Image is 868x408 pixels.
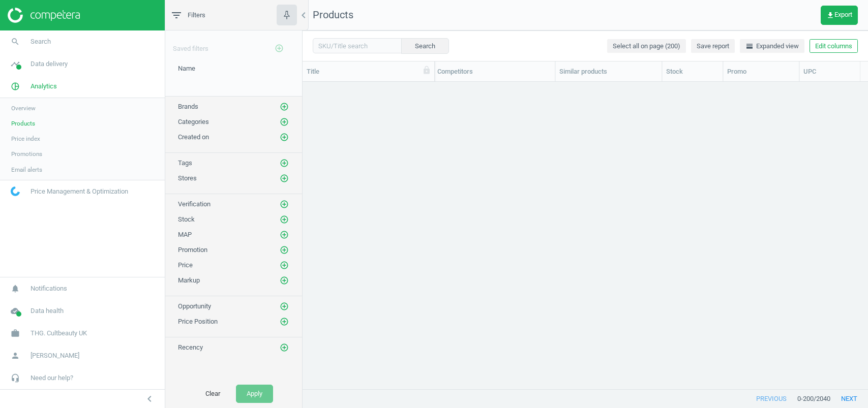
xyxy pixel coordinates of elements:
[280,245,289,255] i: add_circle_outline
[803,67,856,76] div: UPC
[280,230,289,239] i: add_circle_outline
[280,159,289,168] i: add_circle_outline
[11,186,20,196] img: wGWNvw8QSZomAAAAABJRU5ErkJggg==
[279,199,289,209] button: add_circle_outline
[31,37,51,46] span: Search
[178,200,211,208] span: Verification
[178,246,207,254] span: Promotion
[279,214,289,225] button: add_circle_outline
[279,260,289,270] button: add_circle_outline
[607,39,686,53] button: Select all on page (200)
[745,42,754,50] i: horizontal_split
[11,119,35,128] span: Products
[6,77,25,96] i: pie_chart_outlined
[6,32,25,51] i: search
[6,324,25,343] i: work
[826,11,834,19] i: get_app
[810,39,858,53] button: Edit columns
[11,166,42,174] span: Email alerts
[178,261,193,269] span: Price
[279,102,289,112] button: add_circle_outline
[31,284,67,293] span: Notifications
[280,200,289,209] i: add_circle_outline
[178,276,200,284] span: Markup
[143,393,156,405] i: chevron_left
[313,38,402,53] input: SKU/Title search
[279,342,289,353] button: add_circle_outline
[280,261,289,270] i: add_circle_outline
[178,318,218,325] span: Price Position
[31,82,57,91] span: Analytics
[279,173,289,183] button: add_circle_outline
[31,351,79,360] span: [PERSON_NAME]
[727,67,795,76] div: Promo
[279,317,289,327] button: add_circle_outline
[313,9,353,21] span: Products
[6,279,25,298] i: notifications
[830,390,868,408] button: next
[437,67,551,76] div: Competitors
[178,215,195,223] span: Stock
[814,394,830,403] span: / 2040
[178,159,192,167] span: Tags
[188,11,205,20] span: Filters
[740,39,804,53] button: horizontal_splitExpanded view
[821,6,858,25] button: get_appExport
[6,54,25,74] i: timeline
[297,9,310,21] i: chevron_left
[279,158,289,168] button: add_circle_outline
[280,117,289,127] i: add_circle_outline
[279,245,289,255] button: add_circle_outline
[31,373,73,383] span: Need our help?
[280,215,289,224] i: add_circle_outline
[170,9,183,21] i: filter_list
[178,65,195,72] span: Name
[137,392,162,405] button: chevron_left
[275,44,284,53] i: add_circle_outline
[280,302,289,311] i: add_circle_outline
[303,82,868,379] div: grid
[401,38,449,53] button: Search
[697,42,729,51] span: Save report
[178,103,198,110] span: Brands
[195,385,231,403] button: Clear
[559,67,657,76] div: Similar products
[280,102,289,111] i: add_circle_outline
[31,306,64,316] span: Data health
[178,118,209,125] span: Categories
[11,104,36,112] span: Overview
[279,117,289,127] button: add_circle_outline
[269,38,289,59] button: add_circle_outline
[279,132,289,142] button: add_circle_outline
[31,329,87,338] span: THG. Cultbeauty UK
[691,39,735,53] button: Save report
[280,343,289,352] i: add_circle_outline
[826,11,852,19] span: Export
[280,276,289,285] i: add_circle_outline
[6,301,25,321] i: cloud_done
[797,394,814,403] span: 0 - 200
[11,150,42,158] span: Promotions
[280,133,289,142] i: add_circle_outline
[745,390,797,408] button: previous
[307,67,430,76] div: Title
[178,231,192,238] span: MAP
[280,317,289,326] i: add_circle_outline
[165,30,302,59] div: Saved filters
[178,133,209,141] span: Created on
[31,187,128,196] span: Price Management & Optimization
[8,8,80,23] img: ajHJNr6hYgQAAAAASUVORK5CYII=
[279,301,289,311] button: add_circle_outline
[178,302,211,310] span: Opportunity
[31,59,68,69] span: Data delivery
[280,174,289,183] i: add_circle_outline
[279,275,289,286] button: add_circle_outline
[178,174,197,182] span: Stores
[11,135,40,143] span: Price index
[279,230,289,240] button: add_circle_outline
[666,67,719,76] div: Stock
[178,343,203,351] span: Recency
[6,346,25,365] i: person
[6,368,25,388] i: headset_mic
[236,385,273,403] button: Apply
